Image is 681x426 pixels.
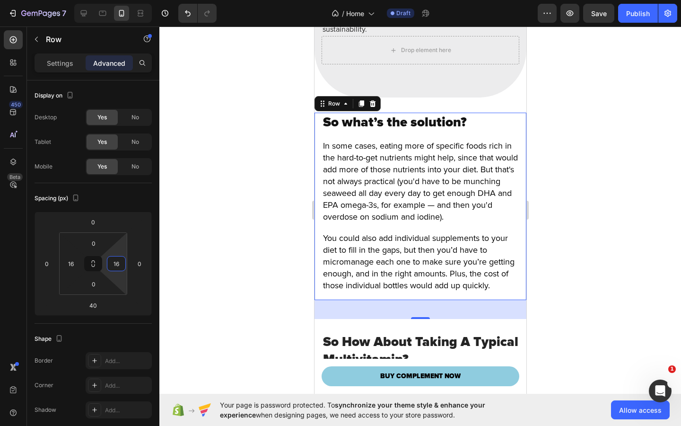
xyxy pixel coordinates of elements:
[35,333,65,346] div: Shape
[47,58,73,68] p: Settings
[84,215,103,229] input: 0
[84,298,103,312] input: 40
[131,162,139,171] span: No
[105,382,149,390] div: Add...
[220,400,522,420] span: Your page is password protected. To when designing pages, we need access to your store password.
[35,113,57,122] div: Desktop
[35,381,53,390] div: Corner
[668,365,676,373] span: 1
[396,9,410,18] span: Draft
[649,380,672,402] iframe: Intercom live chat
[611,400,670,419] button: Allow access
[131,138,139,146] span: No
[35,162,52,171] div: Mobile
[7,173,23,181] div: Beta
[105,406,149,415] div: Add...
[132,257,147,271] input: 0
[131,113,139,122] span: No
[220,401,485,419] span: synchronize your theme style & enhance your experience
[314,27,526,394] iframe: Design area
[109,257,123,271] input: 16
[583,4,614,23] button: Save
[591,9,607,18] span: Save
[84,277,103,291] input: 0px
[4,4,70,23] button: 7
[105,357,149,365] div: Add...
[35,192,81,205] div: Spacing (px)
[35,89,76,102] div: Display on
[35,356,53,365] div: Border
[626,9,650,18] div: Publish
[619,405,662,415] span: Allow access
[178,4,217,23] div: Undo/Redo
[35,406,56,414] div: Shadow
[46,34,126,45] p: Row
[97,113,107,122] span: Yes
[93,58,125,68] p: Advanced
[84,236,103,250] input: 0px
[346,9,364,18] span: Home
[342,9,344,18] span: /
[97,162,107,171] span: Yes
[40,257,54,271] input: 0
[35,138,51,146] div: Tablet
[62,8,66,19] p: 7
[97,138,107,146] span: Yes
[9,101,23,108] div: 450
[64,257,78,271] input: 16px
[618,4,658,23] button: Publish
